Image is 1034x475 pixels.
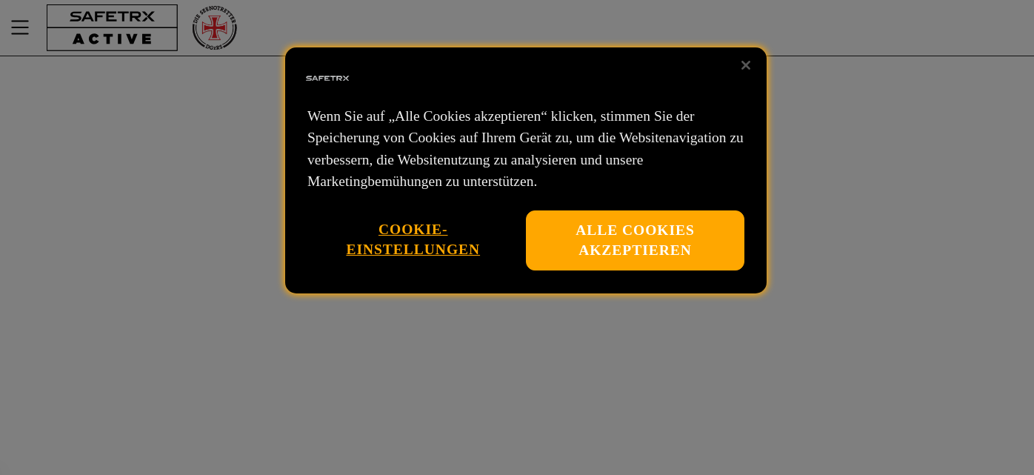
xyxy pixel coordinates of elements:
font: Alle Cookies akzeptieren [576,222,695,258]
font: Cookie-Einstellungen [346,222,480,257]
button: Schließen [730,49,762,82]
button: Cookie-Einstellungen [315,210,512,269]
button: Alle Cookies akzeptieren [526,210,744,270]
img: Firmenlogo [304,55,351,102]
font: Wenn Sie auf „Alle Cookies akzeptieren“ klicken, stimmen Sie der Speicherung von Cookies auf Ihre... [307,108,744,189]
div: Datenschutz [285,47,767,293]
